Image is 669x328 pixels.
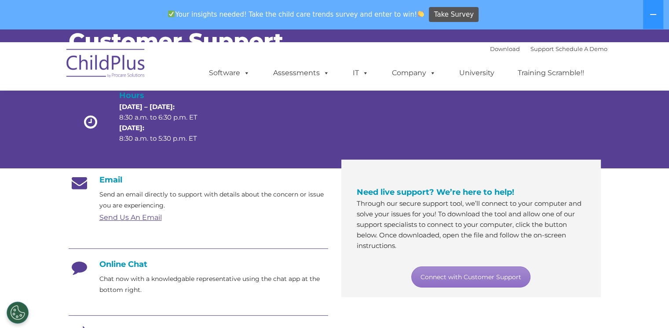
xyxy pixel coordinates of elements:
[119,89,212,102] h4: Hours
[99,189,328,211] p: Send an email directly to support with details about the concern or issue you are experiencing.
[7,302,29,324] button: Cookies Settings
[509,64,593,82] a: Training Scramble!!
[165,6,428,23] span: Your insights needed! Take the child care trends survey and enter to win!
[200,64,259,82] a: Software
[69,175,328,185] h4: Email
[99,273,328,295] p: Chat now with a knowledgable representative using the chat app at the bottom right.
[383,64,445,82] a: Company
[62,43,150,87] img: ChildPlus by Procare Solutions
[168,11,175,17] img: ✅
[490,45,607,52] font: |
[357,198,585,251] p: Through our secure support tool, we’ll connect to your computer and solve your issues for you! To...
[119,102,212,144] p: 8:30 a.m. to 6:30 p.m. ET 8:30 a.m. to 5:30 p.m. ET
[357,187,514,197] span: Need live support? We’re here to help!
[530,45,554,52] a: Support
[490,45,520,52] a: Download
[344,64,377,82] a: IT
[450,64,503,82] a: University
[119,102,175,111] strong: [DATE] – [DATE]:
[434,7,474,22] span: Take Survey
[119,124,144,132] strong: [DATE]:
[429,7,479,22] a: Take Survey
[69,259,328,269] h4: Online Chat
[69,28,283,55] span: Customer Support
[417,11,424,17] img: 👏
[264,64,338,82] a: Assessments
[556,45,607,52] a: Schedule A Demo
[411,266,530,288] a: Connect with Customer Support
[99,213,162,222] a: Send Us An Email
